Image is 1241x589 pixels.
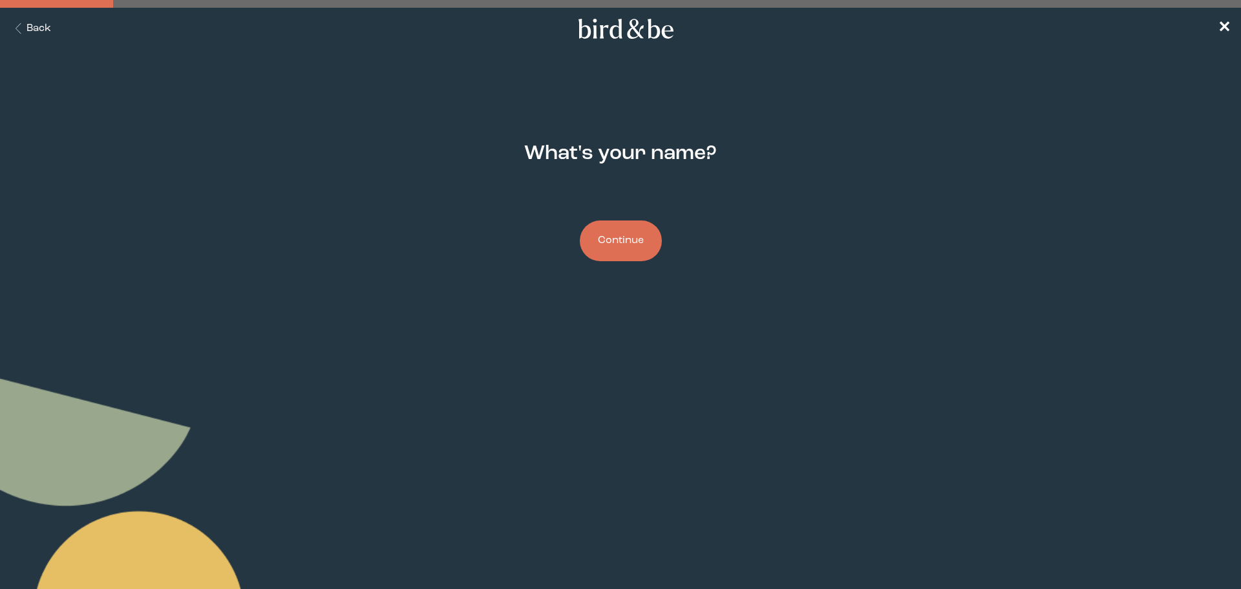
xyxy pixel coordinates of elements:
span: ✕ [1218,21,1231,36]
h2: What's your name? [524,139,717,169]
button: Continue [580,220,662,261]
a: ✕ [1218,17,1231,40]
iframe: Gorgias live chat messenger [1176,528,1228,576]
button: Back Button [10,21,51,36]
